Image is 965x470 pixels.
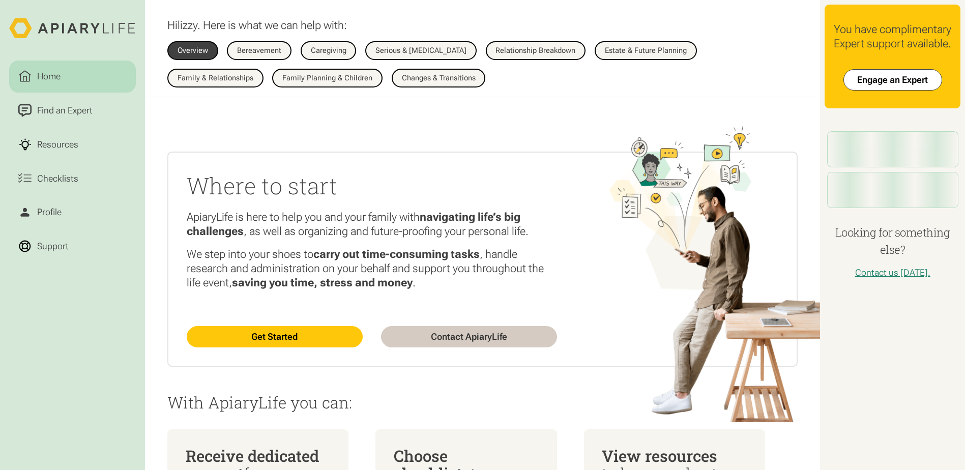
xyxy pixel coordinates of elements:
[605,47,687,54] div: Estate & Future Planning
[227,41,291,60] a: Bereavement
[834,22,951,51] div: You have complimentary Expert support available.
[35,104,95,118] div: Find an Expert
[167,18,347,33] p: Hi . Here is what we can help with:
[178,74,253,82] div: Family & Relationships
[187,247,557,289] p: We step into your shoes to , handle research and administration on your behalf and support you th...
[9,95,136,126] a: Find an Expert
[486,41,586,60] a: Relationship Breakdown
[282,74,372,82] div: Family Planning & Children
[232,276,413,289] strong: saving you time, stress and money
[167,394,798,411] p: With ApiaryLife you can:
[35,205,64,219] div: Profile
[35,138,81,152] div: Resources
[595,41,697,60] a: Estate & Future Planning
[167,41,218,60] a: Overview
[187,210,520,238] strong: navigating life’s big challenges
[392,69,486,87] a: Changes & Transitions
[237,47,281,54] div: Bereavement
[602,445,717,466] span: View resources
[35,240,71,253] div: Support
[375,47,466,54] div: Serious & [MEDICAL_DATA]
[825,224,960,258] h4: Looking for something else?
[9,129,136,160] a: Resources
[365,41,477,60] a: Serious & [MEDICAL_DATA]
[311,47,346,54] div: Caregiving
[187,326,363,347] a: Get Started
[495,47,575,54] div: Relationship Breakdown
[402,74,476,82] div: Changes & Transitions
[9,163,136,194] a: Checklists
[35,70,63,83] div: Home
[187,210,557,239] p: ApiaryLife is here to help you and your family with , as well as organizing and future-proofing y...
[9,230,136,262] a: Support
[381,326,557,347] a: Contact ApiaryLife
[855,267,930,278] a: Contact us [DATE].
[843,69,942,91] a: Engage an Expert
[301,41,357,60] a: Caregiving
[167,69,264,87] a: Family & Relationships
[178,18,197,32] span: lizzy
[35,171,81,185] div: Checklists
[313,247,480,260] strong: carry out time-consuming tasks
[272,69,383,87] a: Family Planning & Children
[9,61,136,92] a: Home
[9,196,136,228] a: Profile
[187,170,557,201] h2: Where to start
